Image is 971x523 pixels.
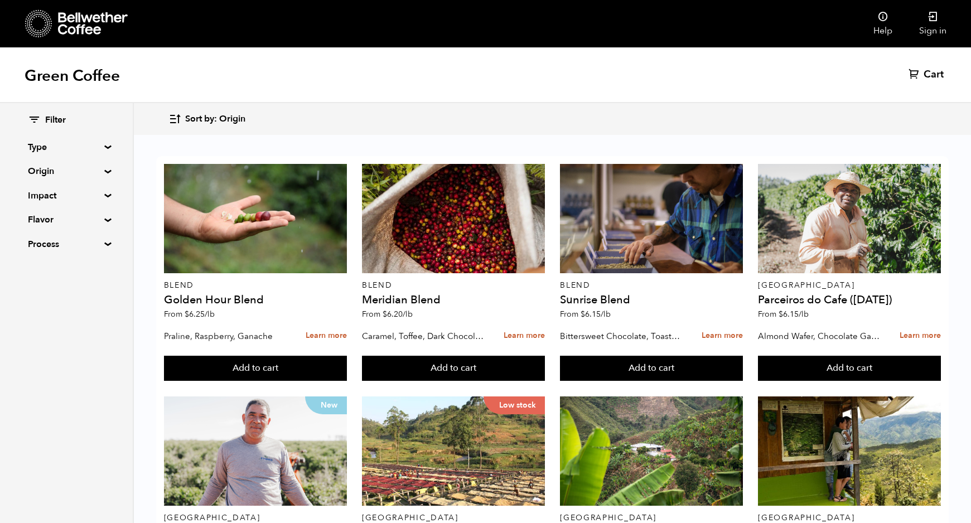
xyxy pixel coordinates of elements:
[560,294,743,306] h4: Sunrise Blend
[185,113,245,125] span: Sort by: Origin
[581,309,585,319] span: $
[28,189,105,202] summary: Impact
[164,294,347,306] h4: Golden Hour Blend
[779,309,783,319] span: $
[504,324,545,348] a: Learn more
[362,396,545,506] a: Low stock
[560,309,611,319] span: From
[758,282,941,289] p: [GEOGRAPHIC_DATA]
[164,328,288,345] p: Praline, Raspberry, Ganache
[909,68,946,81] a: Cart
[581,309,611,319] bdi: 6.15
[362,356,545,381] button: Add to cart
[25,66,120,86] h1: Green Coffee
[383,309,387,319] span: $
[924,68,944,81] span: Cart
[362,328,486,345] p: Caramel, Toffee, Dark Chocolate
[758,294,941,306] h4: Parceiros do Cafe ([DATE])
[560,282,743,289] p: Blend
[185,309,215,319] bdi: 6.25
[45,114,66,127] span: Filter
[362,309,413,319] span: From
[28,141,105,154] summary: Type
[362,514,545,522] p: [GEOGRAPHIC_DATA]
[702,324,743,348] a: Learn more
[799,309,809,319] span: /lb
[164,309,215,319] span: From
[362,282,545,289] p: Blend
[403,309,413,319] span: /lb
[28,164,105,178] summary: Origin
[900,324,941,348] a: Learn more
[601,309,611,319] span: /lb
[758,309,809,319] span: From
[560,328,684,345] p: Bittersweet Chocolate, Toasted Marshmallow, Candied Orange, Praline
[306,324,347,348] a: Learn more
[362,294,545,306] h4: Meridian Blend
[164,396,347,506] a: New
[185,309,189,319] span: $
[484,396,545,414] p: Low stock
[305,396,347,414] p: New
[383,309,413,319] bdi: 6.20
[205,309,215,319] span: /lb
[164,356,347,381] button: Add to cart
[758,514,941,522] p: [GEOGRAPHIC_DATA]
[560,356,743,381] button: Add to cart
[758,328,882,345] p: Almond Wafer, Chocolate Ganache, Bing Cherry
[28,213,105,226] summary: Flavor
[28,238,105,251] summary: Process
[168,106,245,132] button: Sort by: Origin
[164,282,347,289] p: Blend
[779,309,809,319] bdi: 6.15
[560,514,743,522] p: [GEOGRAPHIC_DATA]
[164,514,347,522] p: [GEOGRAPHIC_DATA]
[758,356,941,381] button: Add to cart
